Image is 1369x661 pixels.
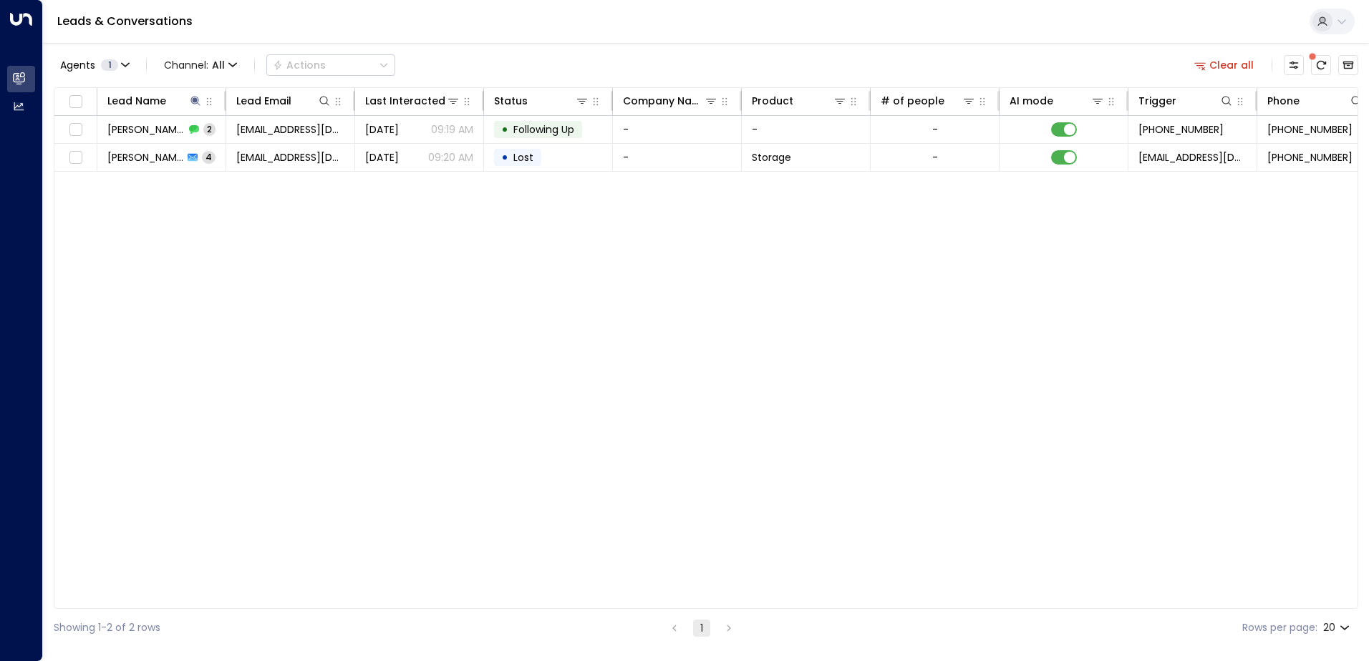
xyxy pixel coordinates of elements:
button: Clear all [1189,55,1260,75]
p: 09:19 AM [431,122,473,137]
div: Trigger [1138,92,1234,109]
div: Trigger [1138,92,1176,109]
div: Lead Email [236,92,291,109]
div: # of people [881,92,976,109]
label: Rows per page: [1242,620,1317,635]
div: Button group with a nested menu [266,54,395,76]
a: Leads & Conversations [57,13,193,29]
div: Phone [1267,92,1300,109]
div: Lead Name [107,92,166,109]
span: s_t_levine@hotmail.com [236,122,344,137]
div: Last Interacted [365,92,460,109]
span: All [212,59,225,71]
span: Lost [513,150,533,165]
div: Product [752,92,793,109]
span: Yesterday [365,150,399,165]
div: Company Name [623,92,718,109]
span: +447453233334 [1138,122,1224,137]
button: Channel:All [158,55,243,75]
span: 1 [101,59,118,71]
span: Agents [60,60,95,70]
span: There are new threads available. Refresh the grid to view the latest updates. [1311,55,1331,75]
span: 4 [202,151,216,163]
span: Sep 17, 2025 [365,122,399,137]
span: Following Up [513,122,574,137]
span: Sam Levine [107,150,183,165]
span: Toggle select row [67,149,84,167]
span: Toggle select all [67,93,84,111]
nav: pagination navigation [665,619,738,637]
div: - [932,150,938,165]
div: Phone [1267,92,1363,109]
div: Actions [273,59,326,72]
div: - [932,122,938,137]
td: - [613,116,742,143]
div: Company Name [623,92,704,109]
span: Sam Levine [107,122,185,137]
div: # of people [881,92,944,109]
span: 2 [203,123,216,135]
div: Status [494,92,589,109]
td: - [613,144,742,171]
button: Agents1 [54,55,135,75]
div: AI mode [1010,92,1053,109]
button: Archived Leads [1338,55,1358,75]
div: Lead Email [236,92,332,109]
span: +447453233334 [1267,122,1353,137]
button: Actions [266,54,395,76]
div: AI mode [1010,92,1105,109]
span: Channel: [158,55,243,75]
p: 09:20 AM [428,150,473,165]
button: page 1 [693,620,710,637]
span: leads@space-station.co.uk [1138,150,1247,165]
div: Lead Name [107,92,203,109]
div: Status [494,92,528,109]
span: s_t_levine@hotmail.com [236,150,344,165]
div: Last Interacted [365,92,445,109]
span: Toggle select row [67,121,84,139]
div: Showing 1-2 of 2 rows [54,620,160,635]
span: +447453233334 [1267,150,1353,165]
div: • [501,117,508,142]
button: Customize [1284,55,1304,75]
td: - [742,116,871,143]
div: 20 [1323,617,1353,638]
span: Storage [752,150,791,165]
div: • [501,145,508,170]
div: Product [752,92,847,109]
